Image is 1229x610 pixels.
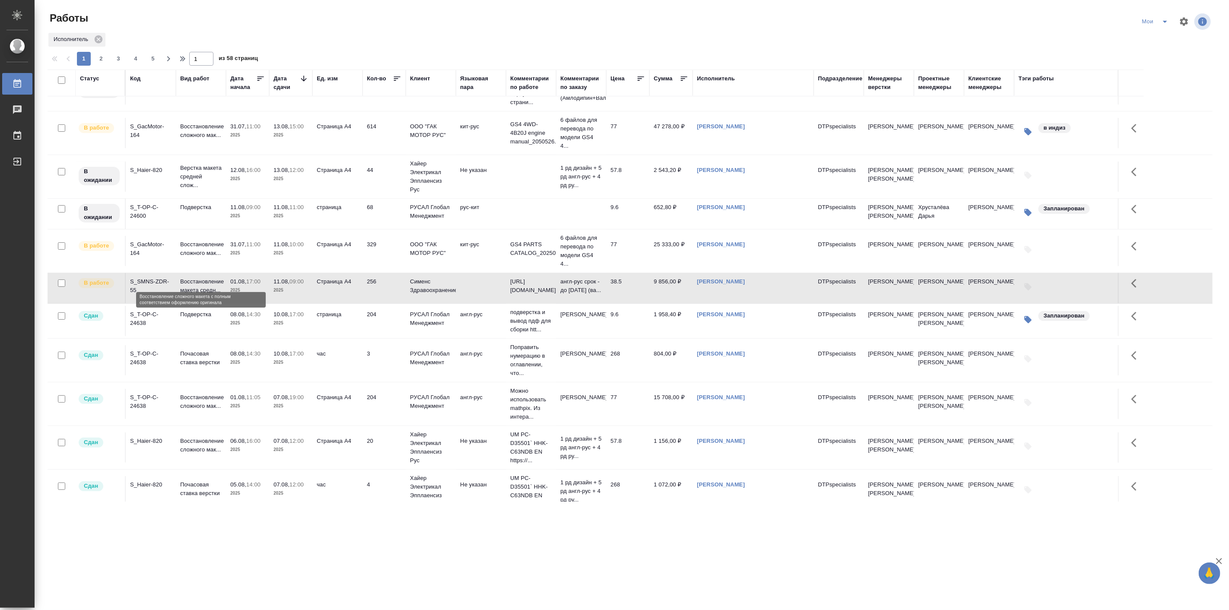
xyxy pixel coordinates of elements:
td: [PERSON_NAME] [964,389,1014,419]
p: 2025 [230,358,265,367]
p: 08.08, [230,311,246,318]
p: 07.08, [274,438,290,444]
td: страница [312,199,363,229]
p: 2025 [230,175,265,183]
p: [PERSON_NAME], [PERSON_NAME] [868,437,910,454]
div: S_SMNS-ZDR-55 [130,277,172,295]
p: Сдан [84,351,98,359]
td: 1 958,40 ₽ [650,306,693,336]
p: 01.08, [230,278,246,285]
p: 11.08, [274,278,290,285]
span: 5 [146,54,160,63]
p: РУСАЛ Глобал Менеджмент [410,349,452,367]
td: 614 [363,118,406,148]
td: [PERSON_NAME] [914,162,964,192]
button: Добавить тэги [1019,437,1038,456]
button: Добавить тэги [1019,240,1038,259]
p: GS4 4WD-4B20J engine manual_2050526.p... [510,120,552,146]
div: Менеджер проверил работу исполнителя, передает ее на следующий этап [78,310,121,322]
p: 11.08, [230,204,246,210]
p: Можно использовать mathpix. Из интера... [510,387,552,421]
p: [PERSON_NAME] [868,122,910,131]
a: [PERSON_NAME] [697,438,745,444]
td: 256 [363,273,406,303]
button: Здесь прячутся важные кнопки [1126,476,1147,497]
p: 15:00 [290,123,304,130]
button: 🙏 [1199,562,1220,584]
div: Менеджеры верстки [868,74,910,92]
td: 77 [606,236,650,266]
span: Работы [48,11,88,25]
div: Комментарии по заказу [560,74,602,92]
p: В ожидании [84,167,115,184]
div: Дата сдачи [274,74,299,92]
td: кит-рус [456,118,506,148]
button: Изменить тэги [1019,310,1038,329]
td: 268 [606,345,650,375]
td: 804,00 ₽ [650,345,693,375]
button: Здесь прячутся важные кнопки [1126,273,1147,294]
p: РУСАЛ Глобал Менеджмент [410,310,452,327]
div: Код [130,74,140,83]
div: Цена [611,74,625,83]
p: [PERSON_NAME] [868,349,910,358]
a: [PERSON_NAME] [697,481,745,488]
td: англ-рус [456,345,506,375]
div: Менеджер проверил работу исполнителя, передает ее на следующий этап [78,480,121,492]
a: [PERSON_NAME] [697,241,745,248]
p: 2025 [274,489,308,498]
div: Исполнитель [48,33,105,47]
td: Страница А4 [312,118,363,148]
p: Восстановление макета средн... [180,277,222,295]
td: 9.6 [606,199,650,229]
a: [PERSON_NAME] [697,123,745,130]
p: В ожидании [84,204,115,222]
p: 2025 [230,319,265,327]
div: Запланирован [1038,310,1091,322]
td: 77 [606,389,650,419]
span: Настроить таблицу [1174,11,1194,32]
p: Сдан [84,482,98,490]
p: Подверстка [180,203,222,212]
p: Запланирован [1044,204,1085,213]
a: [PERSON_NAME] [697,167,745,173]
div: S_Haier-820 [130,166,172,175]
td: рус-кит [456,199,506,229]
a: [PERSON_NAME] [697,204,745,210]
div: Дата начала [230,74,256,92]
td: 57.8 [606,432,650,463]
div: S_GacMotor-164 [130,240,172,257]
button: Здесь прячутся важные кнопки [1126,236,1147,257]
p: 2025 [274,319,308,327]
td: час [312,476,363,506]
p: 11:00 [246,241,261,248]
p: ООО "ГАК МОТОР РУС" [410,122,452,140]
p: 07.08, [274,394,290,400]
td: DTPspecialists [814,118,864,148]
p: Поправить нумерацию в оглавлении, что... [510,343,552,378]
span: Посмотреть информацию [1194,13,1213,30]
p: ООО "ГАК МОТОР РУС" [410,240,452,257]
p: 6 файлов для перевода по модели GS4 4... [560,116,602,150]
td: Не указан [456,432,506,463]
td: Страница А4 [312,273,363,303]
td: 47 278,00 ₽ [650,118,693,148]
p: Запланирован [1044,311,1085,320]
td: Страница А4 [312,236,363,266]
p: 2025 [274,175,308,183]
div: Комментарии по работе [510,74,552,92]
p: 2025 [274,402,308,410]
td: 268 [606,476,650,506]
p: 1 рд дизайн + 5 рд англ-рус + 4 рд ру... [560,435,602,461]
p: 09:00 [246,204,261,210]
p: [PERSON_NAME], [PERSON_NAME] [868,203,910,220]
div: Менеджер проверил работу исполнителя, передает ее на следующий этап [78,437,121,448]
p: РУСАЛ Глобал Менеджмент [410,393,452,410]
p: [PERSON_NAME] [560,310,602,319]
p: 10.08, [274,311,290,318]
div: S_Haier-820 [130,437,172,445]
p: 2025 [230,286,265,295]
td: [PERSON_NAME] [964,118,1014,148]
p: [PERSON_NAME] [560,393,602,402]
p: Восстановление сложного мак... [180,240,222,257]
